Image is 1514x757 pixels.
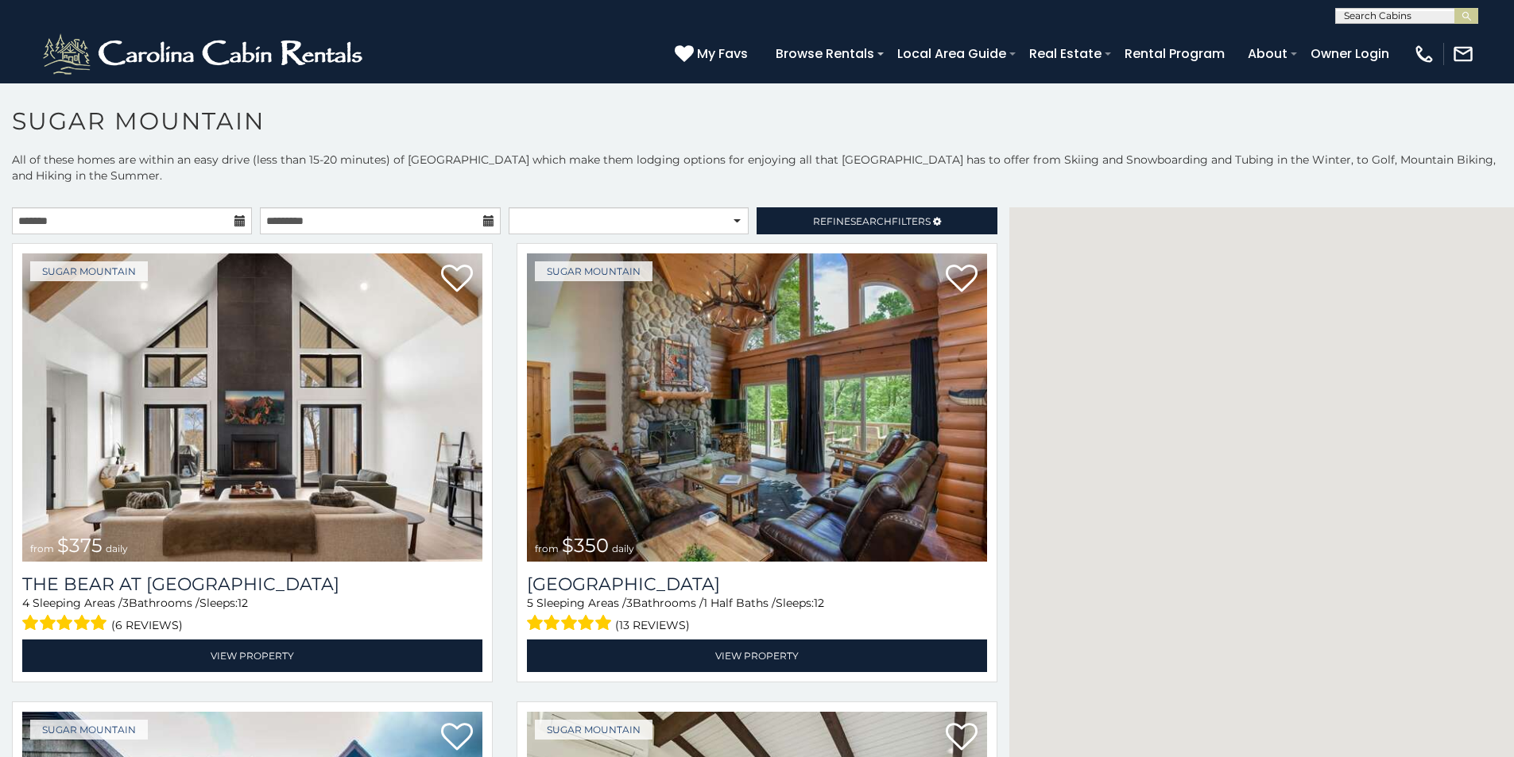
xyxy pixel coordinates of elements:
div: Sleeping Areas / Bathrooms / Sleeps: [22,595,482,635]
span: 12 [238,596,248,610]
a: Add to favorites [946,721,978,755]
span: My Favs [697,44,748,64]
span: $350 [562,534,609,557]
span: from [30,543,54,554]
a: Add to favorites [441,263,473,296]
a: [GEOGRAPHIC_DATA] [527,574,987,595]
a: View Property [22,639,482,672]
a: Add to favorites [946,263,978,296]
a: Grouse Moor Lodge from $350 daily [527,253,987,562]
span: daily [106,543,128,554]
a: View Property [527,639,987,672]
img: White-1-2.png [40,30,370,78]
a: About [1240,40,1295,68]
img: The Bear At Sugar Mountain [22,253,482,562]
span: 12 [814,596,824,610]
a: Sugar Mountain [535,720,652,740]
a: Sugar Mountain [535,261,652,281]
a: Sugar Mountain [30,261,148,281]
a: Owner Login [1303,40,1397,68]
a: Rental Program [1117,40,1233,68]
img: mail-regular-white.png [1452,43,1474,65]
span: (13 reviews) [615,615,690,635]
span: $375 [57,534,103,557]
span: Refine Filters [813,215,931,227]
a: Local Area Guide [889,40,1014,68]
span: 4 [22,596,29,610]
span: 1 Half Baths / [703,596,776,610]
a: RefineSearchFilters [757,207,997,234]
div: Sleeping Areas / Bathrooms / Sleeps: [527,595,987,635]
img: phone-regular-white.png [1413,43,1435,65]
span: from [535,543,559,554]
a: Sugar Mountain [30,720,148,740]
span: Search [850,215,892,227]
span: 5 [527,596,533,610]
span: (6 reviews) [111,615,183,635]
img: Grouse Moor Lodge [527,253,987,562]
a: Add to favorites [441,721,473,755]
a: My Favs [675,44,752,64]
span: 3 [626,596,633,610]
h3: The Bear At Sugar Mountain [22,574,482,595]
a: The Bear At [GEOGRAPHIC_DATA] [22,574,482,595]
a: Browse Rentals [768,40,882,68]
span: daily [612,543,634,554]
a: The Bear At Sugar Mountain from $375 daily [22,253,482,562]
h3: Grouse Moor Lodge [527,574,987,595]
span: 3 [122,596,129,610]
a: Real Estate [1021,40,1109,68]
